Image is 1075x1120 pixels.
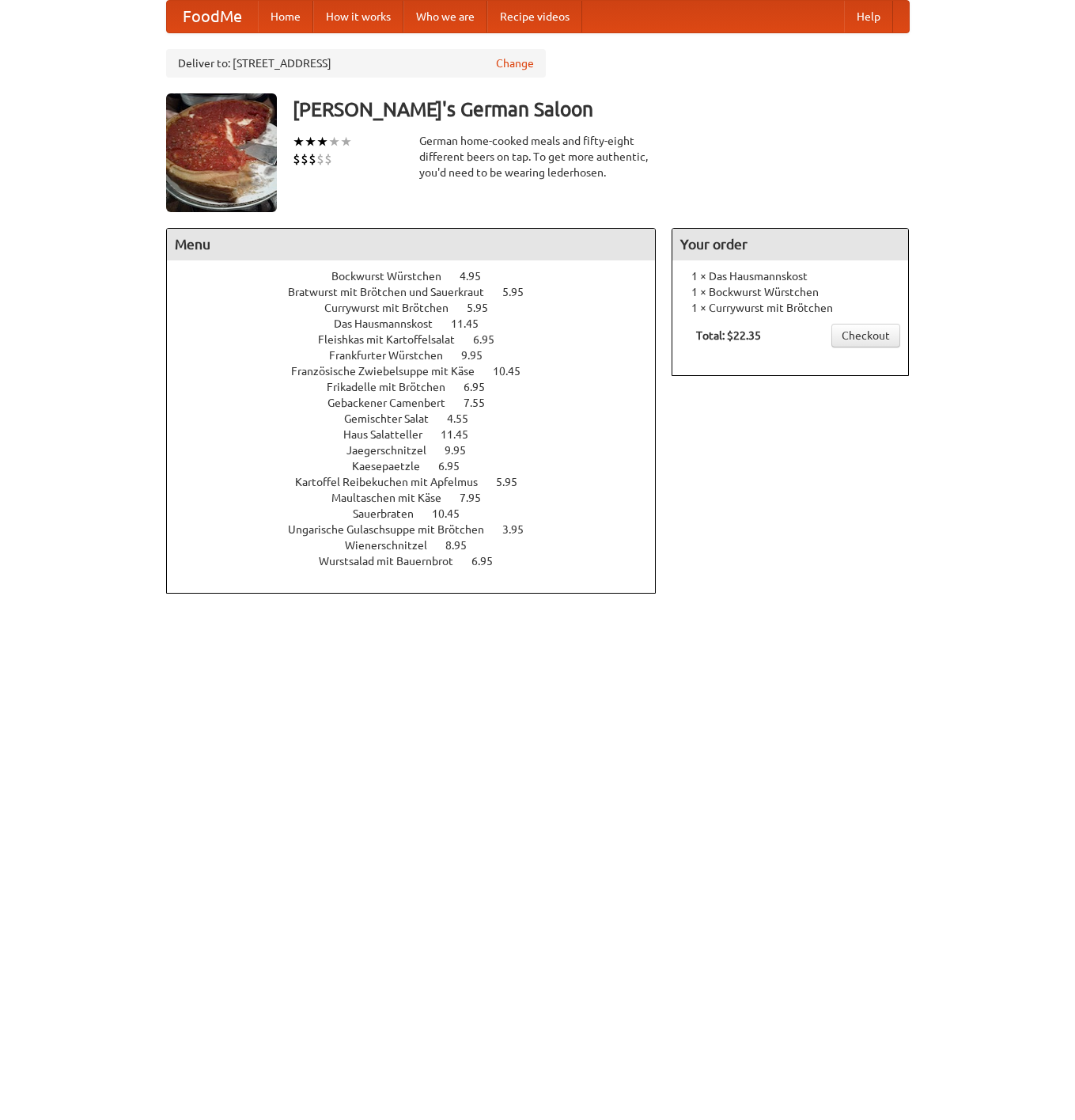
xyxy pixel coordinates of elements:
span: Bratwurst mit Brötchen und Sauerkraut [288,286,500,298]
a: Bockwurst Würstchen 4.95 [331,270,510,283]
a: Das Hausmannskost 11.45 [334,317,508,330]
span: Kaesepaetzle [352,460,436,473]
li: $ [316,150,324,168]
h4: Menu [167,229,656,260]
a: Wienerschnitzel 8.95 [345,539,496,552]
span: 10.45 [493,365,536,378]
span: Currywurst mit Brötchen [324,302,464,314]
span: Kartoffel Reibekuchen mit Apfelmus [295,476,494,488]
span: Frankfurter Würstchen [329,349,459,362]
span: Maultaschen mit Käse [331,492,457,504]
span: 6.95 [471,555,509,568]
li: $ [293,150,301,168]
a: Fleishkas mit Kartoffelsalat 6.95 [318,333,524,346]
a: Gemischter Salat 4.55 [344,412,498,425]
span: 7.95 [460,492,497,504]
li: 1 × Bockwurst Würstchen [680,284,900,300]
h3: [PERSON_NAME]'s German Saloon [293,93,910,125]
li: $ [301,150,308,168]
a: Sauerbraten 10.45 [353,507,489,520]
a: Haus Salatteller 11.45 [343,428,498,441]
h4: Your order [672,229,908,260]
li: 1 × Currywurst mit Brötchen [680,300,900,316]
span: 4.95 [460,270,497,283]
b: Total: $22.35 [696,329,761,342]
li: ★ [328,133,340,150]
span: Haus Salatteller [343,428,438,441]
a: Französische Zwiebelsuppe mit Käse 10.45 [291,365,550,378]
li: ★ [305,133,316,150]
span: Wienerschnitzel [345,539,443,552]
div: Deliver to: [STREET_ADDRESS] [166,49,546,78]
a: Bratwurst mit Brötchen und Sauerkraut 5.95 [288,286,553,298]
a: Home [258,1,313,32]
span: 9.95 [461,349,498,362]
a: Checkout [831,324,900,347]
span: 5.95 [467,302,504,314]
a: Who we are [403,1,487,32]
li: $ [324,150,332,168]
li: ★ [340,133,352,150]
span: 5.95 [502,286,539,298]
a: Change [496,55,534,71]
a: Currywurst mit Brötchen 5.95 [324,302,517,314]
li: 1 × Das Hausmannskost [680,268,900,284]
li: $ [308,150,316,168]
span: 5.95 [496,476,533,488]
span: 4.55 [447,412,484,425]
span: Jaegerschnitzel [346,444,442,457]
a: Kaesepaetzle 6.95 [352,460,489,473]
span: 8.95 [445,539,483,552]
li: ★ [293,133,305,150]
span: Bockwurst Würstchen [331,270,457,283]
span: Das Hausmannskost [334,317,449,330]
a: Recipe videos [487,1,582,32]
span: 10.45 [432,507,475,520]
a: How it works [313,1,403,32]
img: angular.jpg [166,93,277,212]
span: Ungarische Gulaschsuppe mit Brötchen [288,523,500,536]
span: Gemischter Salat [344,412,445,425]
a: Ungarische Gulaschsuppe mit Brötchen 3.95 [288,523,553,536]
span: 9.95 [445,444,482,457]
span: 11.45 [451,317,494,330]
span: Fleishkas mit Kartoffelsalat [318,333,471,346]
a: Frankfurter Würstchen 9.95 [329,349,512,362]
a: Help [844,1,893,32]
a: Maultaschen mit Käse 7.95 [331,492,510,504]
a: Wurstsalad mit Bauernbrot 6.95 [319,555,522,568]
span: Sauerbraten [353,507,430,520]
span: 3.95 [502,523,539,536]
div: German home-cooked meals and fifty-eight different beers on tap. To get more authentic, you'd nee... [419,133,657,180]
span: Gebackener Camenbert [327,397,461,409]
a: Gebackener Camenbert 7.55 [327,397,514,409]
span: 6.95 [438,460,475,473]
a: FoodMe [167,1,258,32]
span: 11.45 [441,428,484,441]
li: ★ [316,133,328,150]
a: Kartoffel Reibekuchen mit Apfelmus 5.95 [295,476,547,488]
span: 6.95 [473,333,510,346]
span: Französische Zwiebelsuppe mit Käse [291,365,490,378]
a: Frikadelle mit Brötchen 6.95 [327,381,514,393]
a: Jaegerschnitzel 9.95 [346,444,495,457]
span: 7.55 [464,397,501,409]
span: Frikadelle mit Brötchen [327,381,461,393]
span: Wurstsalad mit Bauernbrot [319,555,469,568]
span: 6.95 [464,381,501,393]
